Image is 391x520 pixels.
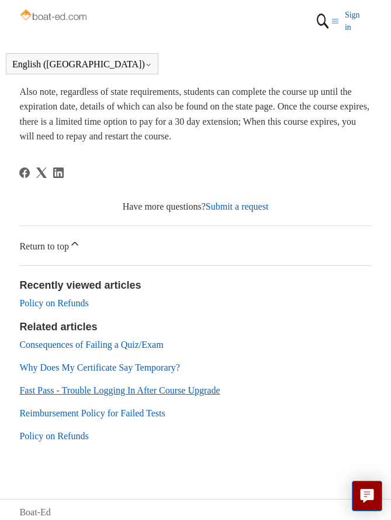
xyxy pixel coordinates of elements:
[19,7,89,25] img: Boat-Ed Help Center home page
[19,167,30,178] svg: Share this page on Facebook
[19,226,371,265] a: Return to top
[12,59,152,70] button: English ([GEOGRAPHIC_DATA])
[19,87,369,142] span: Also note, regardless of state requirements, students can complete the course up until the expira...
[19,431,88,441] a: Policy on Refunds
[36,167,47,178] svg: Share this page on X Corp
[206,201,269,211] a: Submit a request
[352,481,382,511] button: Live chat
[331,9,339,33] button: Toggle navigation menu
[19,340,163,350] a: Consequences of Failing a Quiz/Exam
[53,167,64,178] svg: Share this page on LinkedIn
[36,167,47,178] a: X Corp
[19,505,50,519] a: Boat-Ed
[314,9,331,33] img: 01HZPCYTXV3JW8MJV9VD7EMK0H
[53,167,64,178] a: LinkedIn
[19,167,30,178] a: Facebook
[19,408,165,418] a: Reimbursement Policy for Failed Tests
[19,319,371,335] h2: Related articles
[19,385,220,395] a: Fast Pass - Trouble Logging In After Course Upgrade
[19,278,371,293] h2: Recently viewed articles
[19,298,88,308] a: Policy on Refunds
[19,362,180,372] a: Why Does My Certificate Say Temporary?
[19,200,371,214] div: Have more questions?
[345,9,372,33] a: Sign in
